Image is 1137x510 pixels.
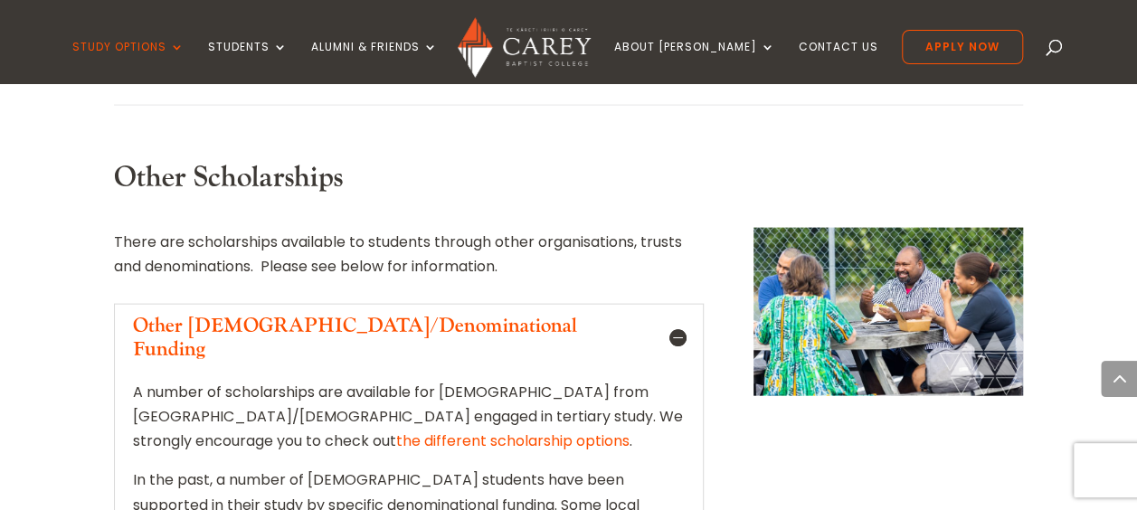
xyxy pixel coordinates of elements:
a: Students [208,41,288,83]
h5: Other [DEMOGRAPHIC_DATA]/Denominational Funding [133,314,685,362]
p: A number of scholarships are available for [DEMOGRAPHIC_DATA] from [GEOGRAPHIC_DATA]/[DEMOGRAPHIC... [133,380,685,468]
a: About [PERSON_NAME] [614,41,775,83]
a: the different scholarship options [396,430,630,451]
a: Apply Now [902,30,1023,64]
p: There are scholarships available to students through other organisations, trusts and denomination... [114,230,704,279]
img: Carey Baptist College [458,17,591,78]
a: Alumni & Friends [311,41,438,83]
h3: Other Scholarships [114,161,704,204]
a: Study Options [72,41,185,83]
a: Contact Us [799,41,878,83]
